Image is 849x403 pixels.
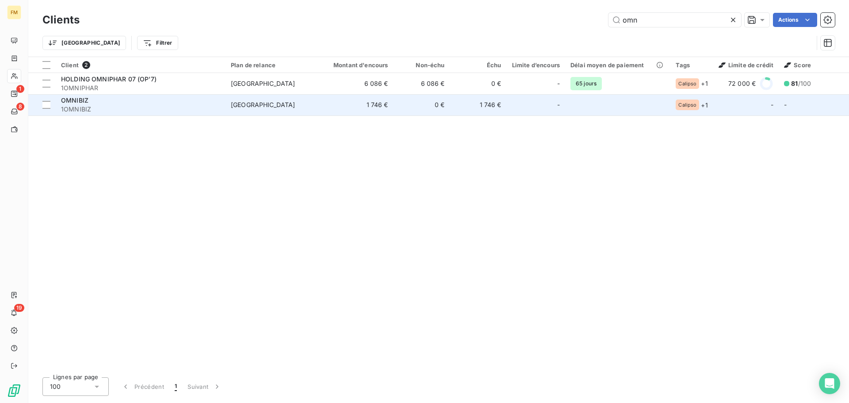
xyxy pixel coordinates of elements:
[16,103,24,111] span: 8
[82,61,90,69] span: 2
[231,79,295,88] div: [GEOGRAPHIC_DATA]
[512,61,560,69] div: Limite d’encours
[61,105,220,114] span: 1OMNIBIZ
[169,377,182,396] button: 1
[791,79,811,88] span: /100
[137,36,178,50] button: Filtrer
[557,100,560,109] span: -
[16,85,24,93] span: 1
[42,36,126,50] button: [GEOGRAPHIC_DATA]
[784,61,811,69] span: Score
[61,75,157,83] span: HOLDING OMNIPHAR 07 (OP'7)
[231,61,312,69] div: Plan de relance
[7,384,21,398] img: Logo LeanPay
[394,73,450,94] td: 6 086 €
[570,77,602,90] span: 65 jours
[773,13,817,27] button: Actions
[719,61,773,69] span: Limite de crédit
[14,304,24,312] span: 19
[678,102,696,107] span: Calipso
[455,61,501,69] div: Échu
[394,94,450,115] td: 0 €
[7,5,21,19] div: FM
[323,61,388,69] div: Montant d'encours
[450,73,507,94] td: 0 €
[50,382,61,391] span: 100
[819,373,840,394] div: Open Intercom Messenger
[784,101,787,108] span: -
[61,61,79,69] span: Client
[791,80,798,87] span: 81
[608,13,741,27] input: Rechercher
[116,377,169,396] button: Précédent
[678,81,696,86] span: Calipso
[676,61,707,69] div: Tags
[570,61,665,69] div: Délai moyen de paiement
[42,12,80,28] h3: Clients
[231,100,295,109] div: [GEOGRAPHIC_DATA]
[701,100,707,110] span: + 1
[61,84,220,92] span: 1OMNIPHAR
[557,79,560,88] span: -
[175,382,177,391] span: 1
[450,94,507,115] td: 1 746 €
[399,61,445,69] div: Non-échu
[317,73,394,94] td: 6 086 €
[701,79,707,88] span: + 1
[182,377,227,396] button: Suivant
[61,96,88,104] span: OMNIBIZ
[728,79,756,88] span: 72 000 €
[317,94,394,115] td: 1 746 €
[771,100,773,109] span: -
